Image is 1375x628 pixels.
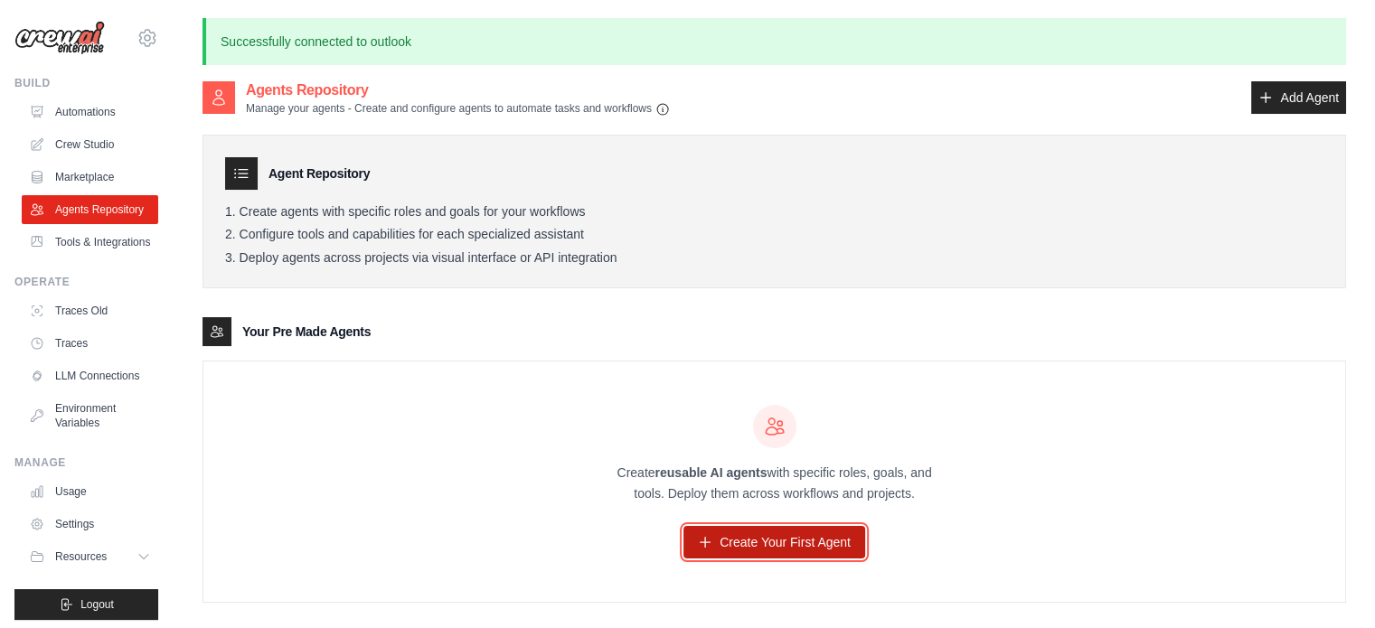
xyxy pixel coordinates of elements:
div: Build [14,76,158,90]
strong: reusable AI agents [655,465,767,480]
a: Traces [22,329,158,358]
button: Resources [22,542,158,571]
a: Usage [22,477,158,506]
li: Configure tools and capabilities for each specialized assistant [225,227,1323,243]
span: Resources [55,549,107,564]
div: Operate [14,275,158,289]
a: LLM Connections [22,361,158,390]
h3: Agent Repository [268,164,370,183]
p: Successfully connected to outlook [202,18,1346,65]
iframe: Chat Widget [1285,541,1375,628]
a: Add Agent [1251,81,1346,114]
li: Deploy agents across projects via visual interface or API integration [225,250,1323,267]
button: Logout [14,589,158,620]
p: Create with specific roles, goals, and tools. Deploy them across workflows and projects. [601,463,948,504]
a: Automations [22,98,158,127]
a: Traces Old [22,296,158,325]
p: Manage your agents - Create and configure agents to automate tasks and workflows [246,101,670,117]
a: Create Your First Agent [683,526,865,558]
a: Crew Studio [22,130,158,159]
a: Agents Repository [22,195,158,224]
a: Environment Variables [22,394,158,437]
a: Settings [22,510,158,539]
span: Logout [80,597,114,612]
li: Create agents with specific roles and goals for your workflows [225,204,1323,220]
div: Manage [14,455,158,470]
h3: Your Pre Made Agents [242,323,371,341]
a: Marketplace [22,163,158,192]
a: Tools & Integrations [22,228,158,257]
h2: Agents Repository [246,80,670,101]
img: Logo [14,21,105,55]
